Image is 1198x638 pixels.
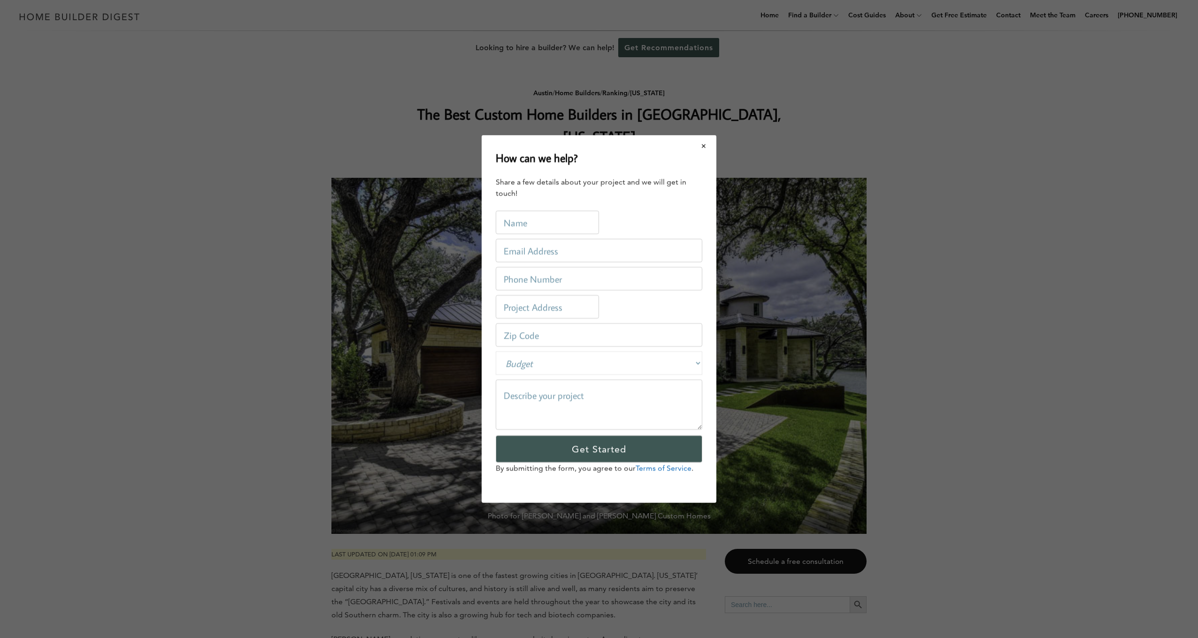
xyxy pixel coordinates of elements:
[496,323,702,347] input: Zip Code
[496,149,578,166] h2: How can we help?
[496,239,702,262] input: Email Address
[636,463,691,472] a: Terms of Service
[496,176,702,199] div: Share a few details about your project and we will get in touch!
[496,463,702,474] p: By submitting the form, you agree to our .
[496,211,599,234] input: Name
[496,267,702,290] input: Phone Number
[496,295,599,319] input: Project Address
[1018,570,1187,627] iframe: Drift Widget Chat Controller
[691,136,716,156] button: Close modal
[496,435,702,463] input: Get Started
